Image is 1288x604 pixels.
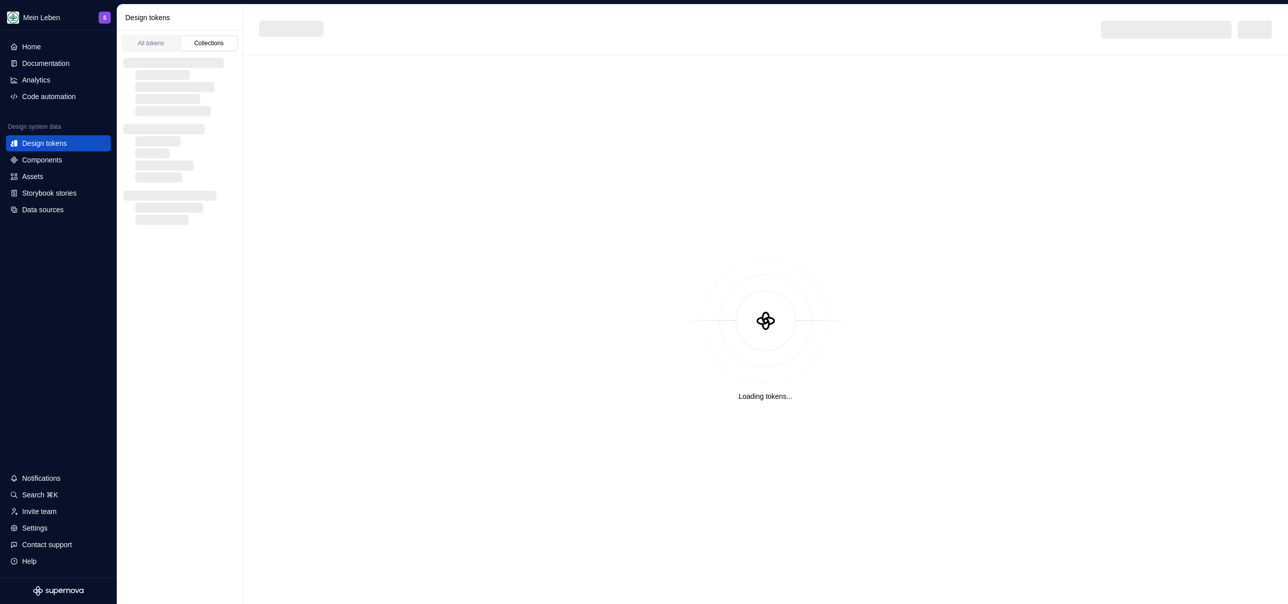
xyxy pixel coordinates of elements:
[6,185,111,201] a: Storybook stories
[22,490,58,500] div: Search ⌘K
[22,473,60,483] div: Notifications
[6,55,111,71] a: Documentation
[22,205,63,215] div: Data sources
[22,506,56,516] div: Invite team
[22,188,76,198] div: Storybook stories
[6,89,111,105] a: Code automation
[184,39,234,47] div: Collections
[6,135,111,151] a: Design tokens
[22,523,48,533] div: Settings
[126,39,176,47] div: All tokens
[22,58,69,68] div: Documentation
[33,586,84,596] svg: Supernova Logo
[2,7,115,28] button: Mein LebenS
[739,391,792,401] div: Loading tokens...
[6,72,111,88] a: Analytics
[6,470,111,486] button: Notifications
[7,12,19,24] img: df5db9ef-aba0-4771-bf51-9763b7497661.png
[22,171,43,182] div: Assets
[23,13,60,23] div: Mein Leben
[6,168,111,185] a: Assets
[22,75,50,85] div: Analytics
[6,553,111,569] button: Help
[6,503,111,520] a: Invite team
[22,92,76,102] div: Code automation
[6,202,111,218] a: Data sources
[103,14,107,22] div: S
[6,520,111,536] a: Settings
[22,556,37,566] div: Help
[6,152,111,168] a: Components
[22,42,41,52] div: Home
[6,39,111,55] a: Home
[125,13,238,23] div: Design tokens
[22,155,62,165] div: Components
[22,540,72,550] div: Contact support
[8,123,61,131] div: Design system data
[6,487,111,503] button: Search ⌘K
[6,537,111,553] button: Contact support
[22,138,67,148] div: Design tokens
